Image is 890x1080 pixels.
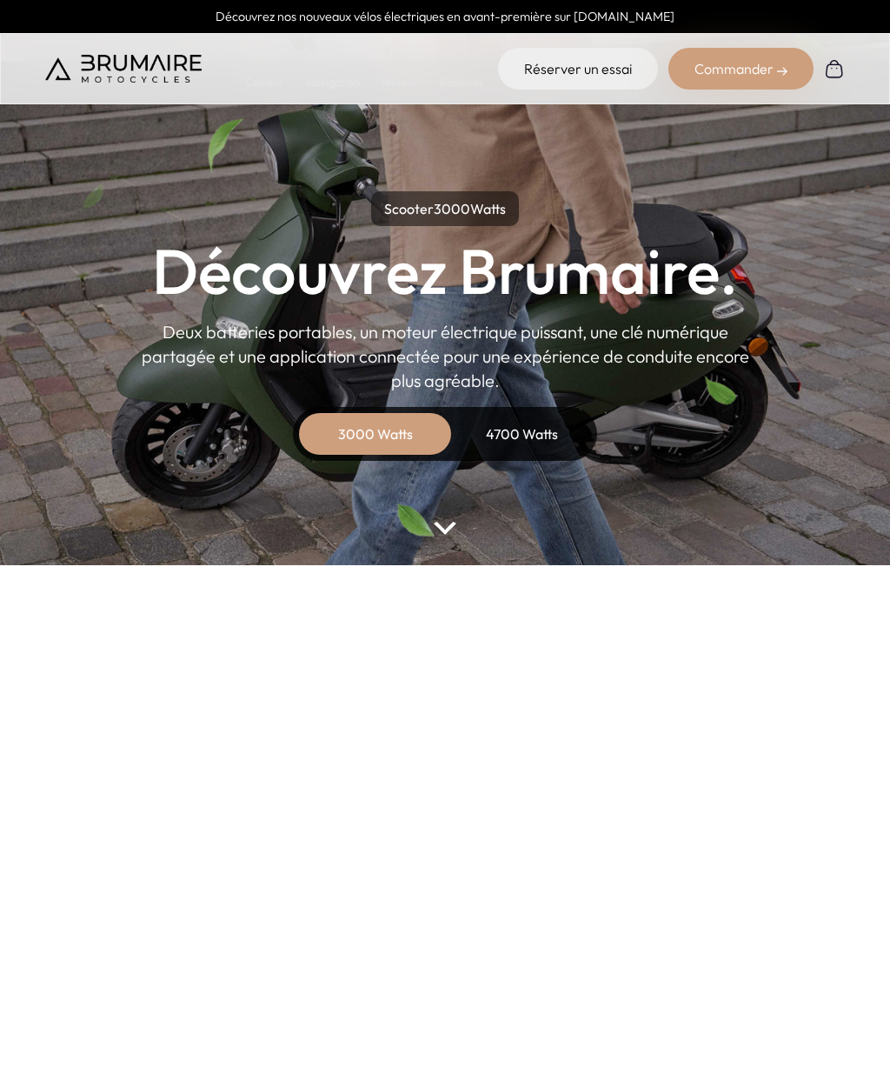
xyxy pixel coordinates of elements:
[306,413,445,455] div: 3000 Watts
[824,58,845,79] img: Panier
[668,48,814,90] div: Commander
[434,200,470,217] span: 3000
[371,191,519,226] p: Scooter Watts
[498,48,658,90] a: Réserver un essai
[777,66,787,77] img: right-arrow-2.png
[141,320,749,393] p: Deux batteries portables, un moteur électrique puissant, une clé numérique partagée et une applic...
[45,55,202,83] img: Brumaire Motocycles
[434,522,456,535] img: arrow-bottom.png
[152,240,738,303] h1: Découvrez Brumaire.
[452,413,591,455] div: 4700 Watts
